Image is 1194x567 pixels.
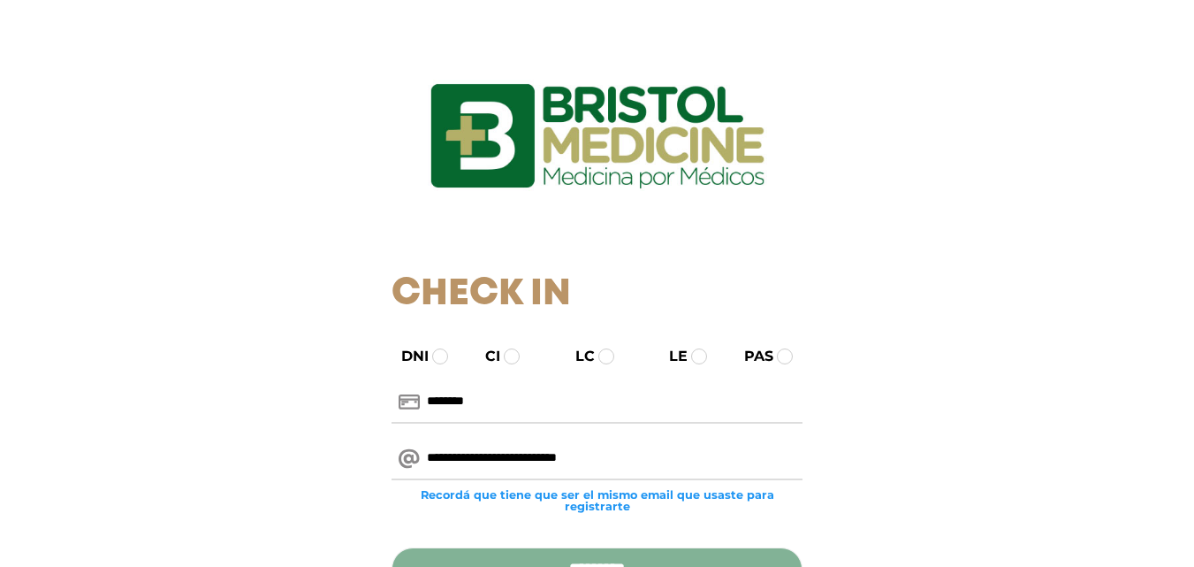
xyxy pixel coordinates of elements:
label: LE [653,346,688,367]
img: logo_ingresarbristol.jpg [359,21,836,251]
h1: Check In [392,272,802,317]
small: Recordá que tiene que ser el mismo email que usaste para registrarte [392,489,802,512]
label: CI [469,346,500,367]
label: PAS [728,346,773,367]
label: LC [559,346,595,367]
label: DNI [385,346,429,367]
